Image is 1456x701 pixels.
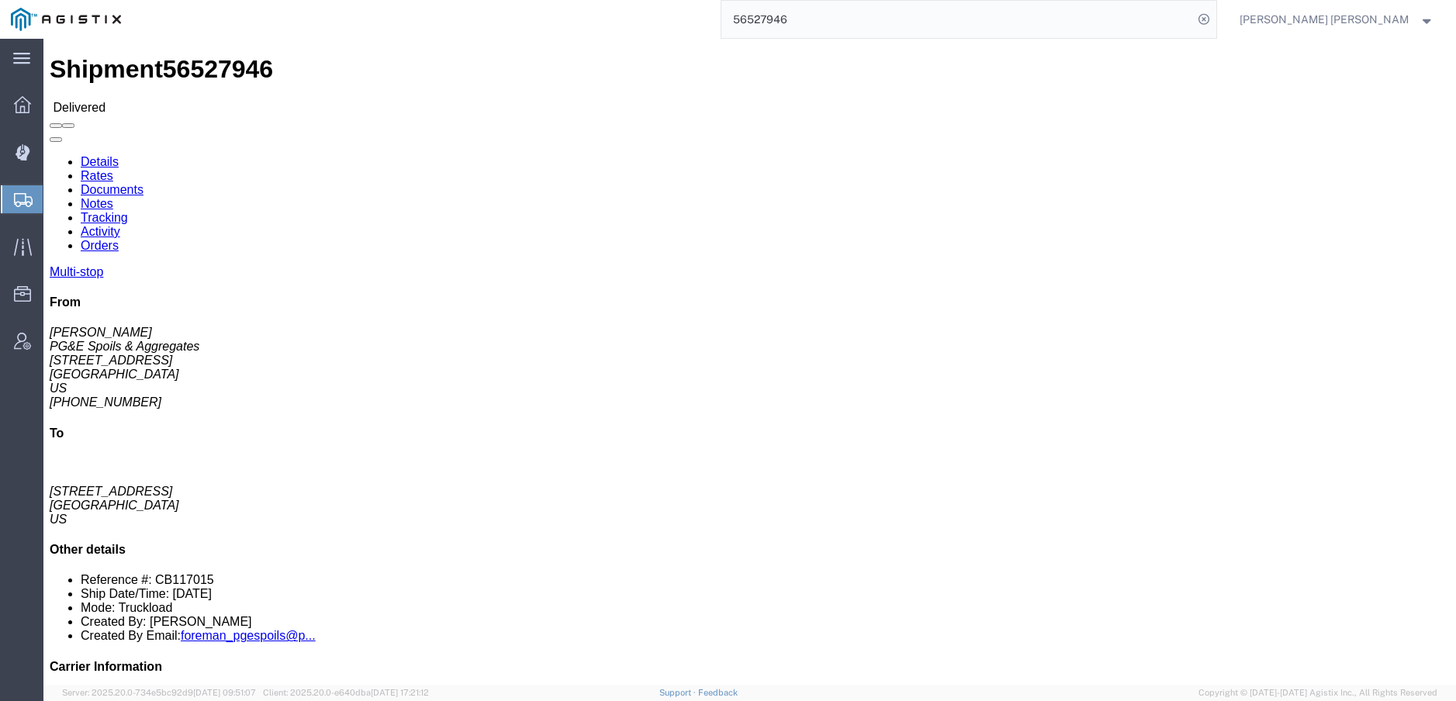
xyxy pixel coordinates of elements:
input: Search for shipment number, reference number [721,1,1193,38]
a: Feedback [698,688,738,697]
span: Server: 2025.20.0-734e5bc92d9 [62,688,256,697]
span: Copyright © [DATE]-[DATE] Agistix Inc., All Rights Reserved [1198,686,1437,699]
a: Support [659,688,698,697]
button: [PERSON_NAME] [PERSON_NAME] [1239,10,1434,29]
span: [DATE] 17:21:12 [371,688,429,697]
img: logo [11,8,121,31]
iframe: FS Legacy Container [43,39,1456,685]
span: Kayte Bray Dogali [1240,11,1409,28]
span: Client: 2025.20.0-e640dba [263,688,429,697]
span: [DATE] 09:51:07 [193,688,256,697]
